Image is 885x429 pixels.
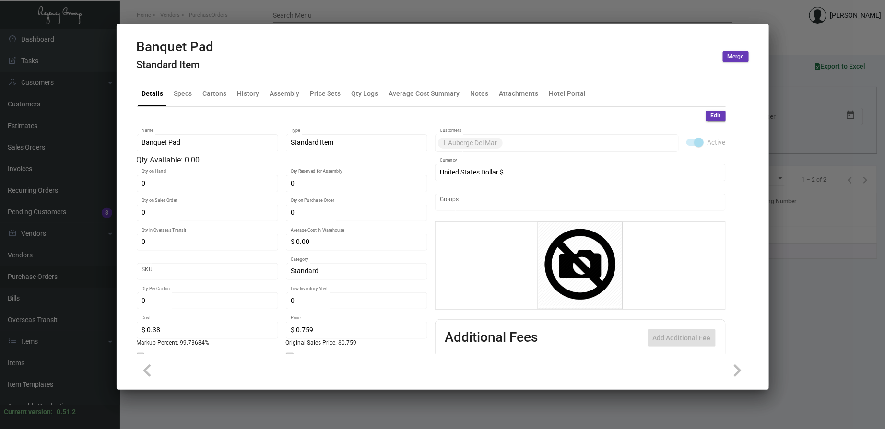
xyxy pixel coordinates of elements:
div: Qty Available: 0.00 [137,154,427,166]
div: Average Cost Summary [389,88,460,98]
h2: Additional Fees [445,329,538,347]
button: Merge [723,51,749,62]
span: Non-sellable [297,351,334,362]
div: Price Sets [310,88,341,98]
div: Assembly [270,88,300,98]
div: Hotel Portal [549,88,586,98]
div: Cartons [203,88,227,98]
span: Active [708,137,726,148]
h4: Standard Item [137,59,214,71]
h2: Banquet Pad [137,39,214,55]
span: Add Additional Fee [653,334,711,342]
div: Notes [471,88,489,98]
button: Add Additional Fee [648,329,716,347]
div: History [237,88,260,98]
input: Add new.. [440,198,720,206]
div: Attachments [499,88,539,98]
span: Shipping [148,351,174,362]
div: 0.51.2 [57,407,76,417]
mat-chip: L'Auberge Del Mar [438,138,503,149]
input: Add new.. [505,139,673,147]
div: Details [142,88,164,98]
div: Specs [174,88,192,98]
button: Edit [706,111,726,121]
span: Edit [711,112,721,120]
div: Qty Logs [352,88,378,98]
div: Current version: [4,407,53,417]
span: Merge [728,53,744,61]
